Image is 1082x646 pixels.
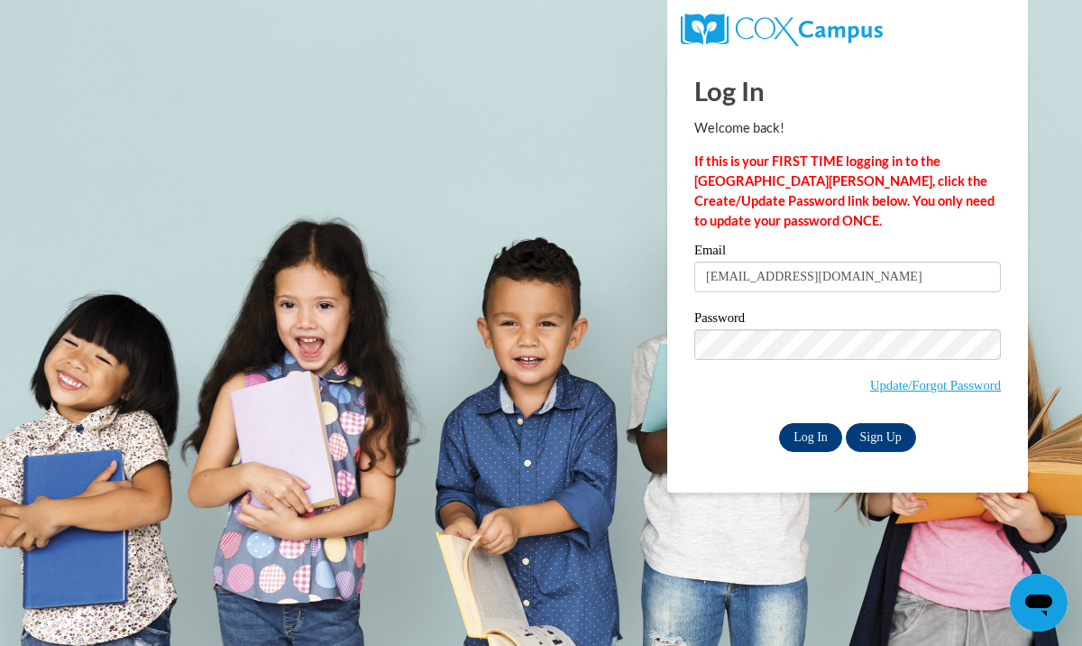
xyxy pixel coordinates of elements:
[694,72,1001,109] h1: Log In
[870,378,1001,392] a: Update/Forgot Password
[779,423,842,452] input: Log In
[694,118,1001,138] p: Welcome back!
[694,153,995,228] strong: If this is your FIRST TIME logging in to the [GEOGRAPHIC_DATA][PERSON_NAME], click the Create/Upd...
[846,423,916,452] a: Sign Up
[1010,574,1068,632] iframe: Button to launch messaging window
[694,311,1001,329] label: Password
[681,14,883,46] img: COX Campus
[694,244,1001,262] label: Email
